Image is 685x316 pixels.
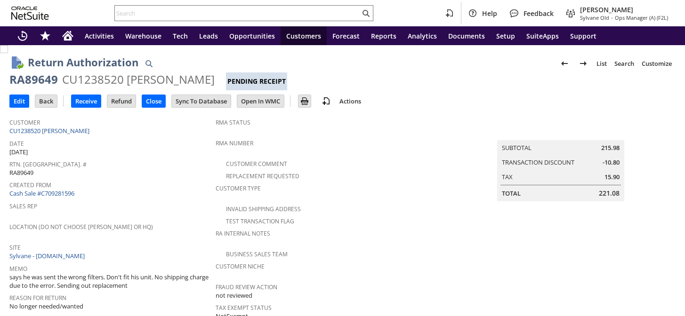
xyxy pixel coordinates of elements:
[172,95,231,107] input: Sync To Database
[216,262,265,270] a: Customer Niche
[216,283,277,291] a: Fraud Review Action
[9,252,87,260] a: Sylvane - [DOMAIN_NAME]
[599,189,620,198] span: 221.08
[120,26,167,45] a: Warehouse
[408,32,437,40] span: Analytics
[448,32,485,40] span: Documents
[85,32,114,40] span: Activities
[62,72,215,87] div: CU1238520 [PERSON_NAME]
[216,229,270,237] a: RA Internal Notes
[281,26,327,45] a: Customers
[9,273,211,290] span: says he was sent the wrong filters. Don't fit his unit. No shipping charge due to the error. Send...
[482,9,497,18] span: Help
[125,32,161,40] span: Warehouse
[321,95,332,107] img: add-record.svg
[226,72,287,90] div: Pending Receipt
[371,32,396,40] span: Reports
[580,5,668,14] span: [PERSON_NAME]
[611,56,638,71] a: Search
[402,26,443,45] a: Analytics
[143,58,154,69] img: Quick Find
[40,30,51,41] svg: Shortcuts
[298,95,311,107] input: Print
[9,294,66,302] a: Reason For Return
[216,118,250,126] a: RMA Status
[604,173,620,182] span: 15.90
[167,26,193,45] a: Tech
[564,26,602,45] a: Support
[286,32,321,40] span: Customers
[17,30,28,41] svg: Recent Records
[199,32,218,40] span: Leads
[9,189,74,197] a: Cash Sale #C709281596
[578,58,589,69] img: Next
[193,26,224,45] a: Leads
[226,205,301,213] a: Invalid Shipping Address
[526,32,559,40] span: SuiteApps
[299,95,310,107] img: Print
[601,143,620,152] span: 215.98
[524,9,554,18] span: Feedback
[107,95,136,107] input: Refund
[11,7,49,20] svg: logo
[360,8,371,19] svg: Search
[115,8,360,19] input: Search
[9,160,87,168] a: Rtn. [GEOGRAPHIC_DATA]. #
[491,26,521,45] a: Setup
[142,95,165,107] input: Close
[224,26,281,45] a: Opportunities
[497,125,624,140] caption: Summary
[611,14,613,21] span: -
[35,95,57,107] input: Back
[603,158,620,167] span: -10.80
[9,181,51,189] a: Created From
[593,56,611,71] a: List
[173,32,188,40] span: Tech
[502,173,513,181] a: Tax
[226,250,288,258] a: Business Sales Team
[237,95,284,107] input: Open In WMC
[496,32,515,40] span: Setup
[56,26,79,45] a: Home
[365,26,402,45] a: Reports
[502,143,532,152] a: Subtotal
[9,118,40,126] a: Customer
[34,26,56,45] div: Shortcuts
[10,95,29,107] input: Edit
[229,32,275,40] span: Opportunities
[443,26,491,45] a: Documents
[226,217,294,225] a: Test Transaction Flag
[62,30,73,41] svg: Home
[9,168,33,177] span: RA89649
[226,172,299,180] a: Replacement Requested
[11,26,34,45] a: Recent Records
[9,244,21,252] a: Site
[9,148,28,157] span: [DATE]
[9,265,27,273] a: Memo
[502,189,521,197] a: Total
[9,72,58,87] div: RA89649
[9,126,92,135] a: CU1238520 [PERSON_NAME]
[28,55,138,70] h1: Return Authorization
[79,26,120,45] a: Activities
[226,160,287,168] a: Customer Comment
[9,202,37,210] a: Sales Rep
[327,26,365,45] a: Forecast
[521,26,564,45] a: SuiteApps
[502,158,574,166] a: Transaction Discount
[216,304,272,312] a: Tax Exempt Status
[336,97,365,105] a: Actions
[9,223,153,231] a: Location (Do Not Choose [PERSON_NAME] or HQ)
[216,291,252,300] span: not reviewed
[216,139,253,147] a: RMA Number
[559,58,570,69] img: Previous
[9,302,83,311] span: No longer needed/wanted
[615,14,668,21] span: Ops Manager (A) (F2L)
[580,14,609,21] span: Sylvane Old
[570,32,596,40] span: Support
[332,32,360,40] span: Forecast
[216,184,261,192] a: Customer Type
[638,56,676,71] a: Customize
[72,95,101,107] input: Receive
[9,140,24,148] a: Date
